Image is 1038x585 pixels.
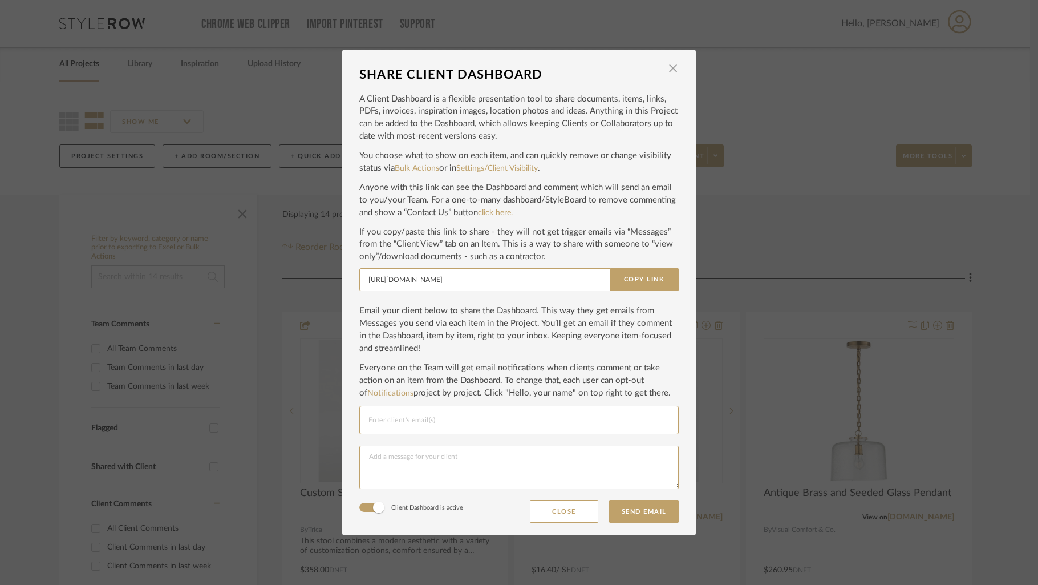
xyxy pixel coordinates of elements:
p: Everyone on the Team will get email notifications when clients comment or take action on an item ... [359,362,679,400]
a: Notifications [367,389,413,397]
p: Anyone with this link can see the Dashboard and comment which will send an email to you/your Team... [359,181,679,219]
button: Close [662,62,684,75]
p: A Client Dashboard is a flexible presentation tool to share documents, items, links, PDFs, invoic... [359,93,679,143]
p: You choose what to show on each item, and can quickly remove or change visibility status via or in . [359,150,679,175]
a: Settings/Client Visibility [456,164,538,172]
dialog-header: SHARE CLIENT DASHBOARD [359,62,679,87]
button: Close [530,500,598,523]
p: If you copy/paste this link to share - they will not get trigger emails via “Messages” from the “... [359,226,679,264]
a: Bulk Actions [395,164,439,172]
button: Copy Link [610,268,679,291]
p: Email your client below to share the Dashboard. This way they get emails from Messages you send v... [359,305,679,355]
mat-chip-grid: Email selection [368,413,670,427]
input: Enter client's email(s) [368,413,670,427]
div: SHARE CLIENT DASHBOARD [359,62,662,87]
button: Send Email [609,500,679,523]
a: click here. [478,209,513,217]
